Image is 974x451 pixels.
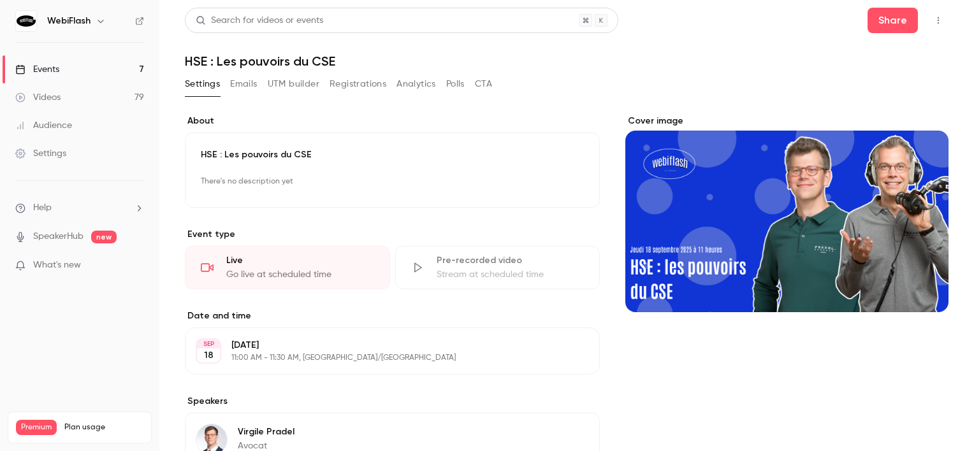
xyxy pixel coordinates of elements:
[475,74,492,94] button: CTA
[201,148,584,161] p: HSE : Les pouvoirs du CSE
[15,91,61,104] div: Videos
[33,230,84,243] a: SpeakerHub
[47,15,91,27] h6: WebiFlash
[231,339,532,352] p: [DATE]
[185,310,600,322] label: Date and time
[446,74,465,94] button: Polls
[33,201,52,215] span: Help
[185,395,600,408] label: Speakers
[230,74,257,94] button: Emails
[196,14,323,27] div: Search for videos or events
[64,422,143,433] span: Plan usage
[268,74,319,94] button: UTM builder
[238,426,294,438] p: Virgile Pradel
[185,246,390,289] div: LiveGo live at scheduled time
[395,246,600,289] div: Pre-recorded videoStream at scheduled time
[185,54,949,69] h1: HSE : Les pouvoirs du CSE
[16,420,57,435] span: Premium
[91,231,117,243] span: new
[625,115,949,312] section: Cover image
[129,260,144,271] iframe: Noticeable Trigger
[197,340,220,348] div: SEP
[226,254,374,267] div: Live
[625,115,949,127] label: Cover image
[396,74,436,94] button: Analytics
[204,349,214,362] p: 18
[868,8,918,33] button: Share
[15,119,72,132] div: Audience
[33,259,81,272] span: What's new
[201,171,584,192] p: There's no description yet
[15,63,59,76] div: Events
[185,115,600,127] label: About
[437,254,585,267] div: Pre-recorded video
[16,11,36,31] img: WebiFlash
[185,74,220,94] button: Settings
[15,147,66,160] div: Settings
[226,268,374,281] div: Go live at scheduled time
[437,268,585,281] div: Stream at scheduled time
[231,353,532,363] p: 11:00 AM - 11:30 AM, [GEOGRAPHIC_DATA]/[GEOGRAPHIC_DATA]
[330,74,386,94] button: Registrations
[15,201,144,215] li: help-dropdown-opener
[185,228,600,241] p: Event type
